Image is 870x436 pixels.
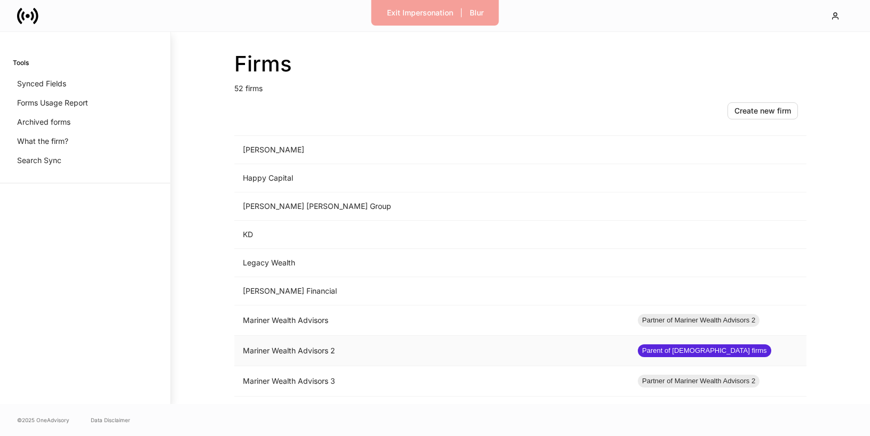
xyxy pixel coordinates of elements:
div: Blur [470,9,484,17]
span: Parent of [DEMOGRAPHIC_DATA] firms [638,345,771,356]
p: Search Sync [17,155,61,166]
div: Create new firm [734,107,791,115]
a: Data Disclaimer [91,416,130,424]
p: 52 firms [234,77,806,94]
span: Partner of Mariner Wealth Advisors 2 [638,376,760,386]
td: Mariner Wealth Advisors 3 [234,366,629,397]
td: Mariner Wealth Advisors [234,305,629,336]
a: Forms Usage Report [13,93,157,112]
td: [PERSON_NAME] [234,136,629,164]
td: KD [234,221,629,249]
div: Exit Impersonation [387,9,453,17]
button: Create new firm [727,102,798,119]
p: What the firm? [17,136,68,147]
a: Search Sync [13,151,157,170]
p: Forms Usage Report [17,98,88,108]
td: [PERSON_NAME] Financial [234,277,629,305]
td: Mariner Wealth Advisors 2 [234,336,629,366]
td: Legacy Wealth [234,249,629,277]
a: Synced Fields [13,74,157,93]
h2: Firms [234,51,806,77]
button: Blur [463,4,491,21]
td: Happy Capital [234,164,629,192]
h6: Tools [13,58,29,68]
span: © 2025 OneAdvisory [17,416,69,424]
p: Synced Fields [17,78,66,89]
td: Marksman Wealth Management [234,397,629,425]
a: What the firm? [13,132,157,151]
p: Archived forms [17,117,70,127]
a: Archived forms [13,112,157,132]
td: [PERSON_NAME] [PERSON_NAME] Group [234,192,629,221]
span: Partner of Mariner Wealth Advisors 2 [638,315,760,326]
button: Exit Impersonation [380,4,460,21]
